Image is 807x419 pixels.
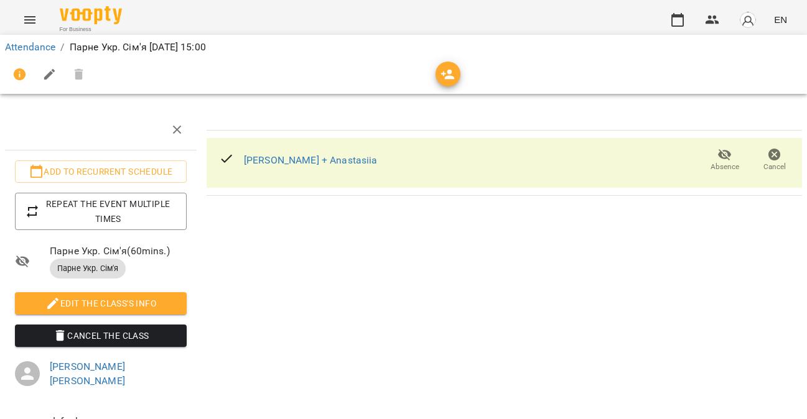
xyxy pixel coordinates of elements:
p: Парне Укр. Сім'я [DATE] 15:00 [70,40,206,55]
span: Repeat the event multiple times [25,196,177,226]
button: Edit the class's Info [15,292,187,315]
nav: breadcrumb [5,40,802,55]
button: Menu [15,5,45,35]
a: Attendance [5,41,55,53]
button: Add to recurrent schedule [15,160,187,183]
span: Парне Укр. Сім'я [50,263,126,274]
span: For Business [60,25,122,34]
img: Voopty Logo [60,6,122,24]
a: [PERSON_NAME] [PERSON_NAME] [50,361,125,387]
span: Cancel [763,162,786,172]
button: Absence [700,143,750,178]
img: avatar_s.png [739,11,757,29]
button: Repeat the event multiple times [15,193,187,230]
span: Edit the class's Info [25,296,177,311]
button: Cancel the class [15,325,187,347]
button: EN [769,8,792,31]
span: Absence [711,162,739,172]
button: Cancel [750,143,800,178]
li: / [60,40,64,55]
span: Парне Укр. Сім'я ( 60 mins. ) [50,244,187,259]
a: [PERSON_NAME] + Anastasiia [244,154,378,166]
span: Cancel the class [25,328,177,343]
span: Add to recurrent schedule [25,164,177,179]
span: EN [774,13,787,26]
